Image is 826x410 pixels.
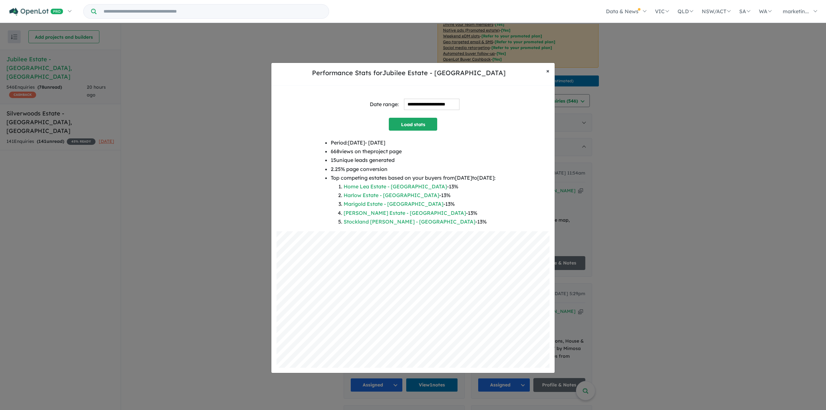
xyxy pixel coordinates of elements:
[344,192,439,198] a: Harlow Estate - [GEOGRAPHIC_DATA]
[344,217,496,226] li: - 13 %
[344,191,496,200] li: - 13 %
[9,8,63,16] img: Openlot PRO Logo White
[331,165,496,174] li: 2.25 % page conversion
[344,182,496,191] li: - 13 %
[344,210,466,216] a: [PERSON_NAME] Estate - [GEOGRAPHIC_DATA]
[546,67,549,75] span: ×
[783,8,809,15] span: marketin...
[331,147,496,156] li: 668 views on the project page
[344,218,475,225] a: Stockland [PERSON_NAME] - [GEOGRAPHIC_DATA]
[331,174,496,226] li: Top competing estates based on your buyers from [DATE] to [DATE] :
[344,200,496,208] li: - 13 %
[344,201,443,207] a: Marigold Estate - [GEOGRAPHIC_DATA]
[344,209,496,217] li: - 13 %
[370,100,399,109] div: Date range:
[389,118,437,131] button: Load stats
[277,68,541,78] h5: Performance Stats for Jubilee Estate - [GEOGRAPHIC_DATA]
[331,138,496,147] li: Period: [DATE] - [DATE]
[98,5,327,18] input: Try estate name, suburb, builder or developer
[331,156,496,165] li: 15 unique leads generated
[344,183,447,190] a: Home Lea Estate - [GEOGRAPHIC_DATA]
